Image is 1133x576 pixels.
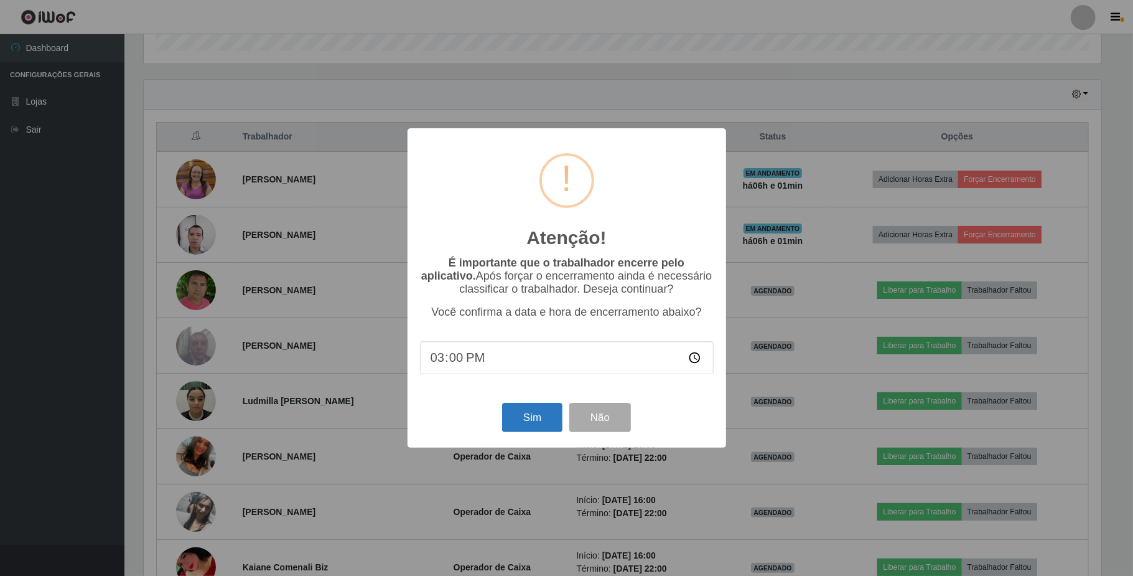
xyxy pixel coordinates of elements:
[502,403,562,432] button: Sim
[420,257,714,296] p: Após forçar o encerramento ainda é necessário classificar o trabalhador. Deseja continuar?
[421,257,684,282] b: É importante que o trabalhador encerre pelo aplicativo.
[420,306,714,319] p: Você confirma a data e hora de encerramento abaixo?
[526,227,606,249] h2: Atenção!
[569,403,631,432] button: Não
